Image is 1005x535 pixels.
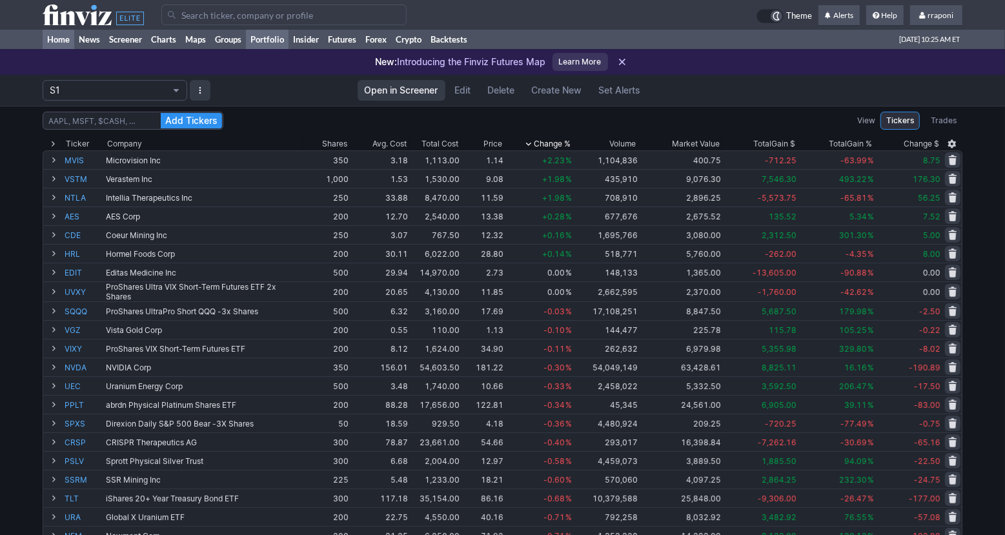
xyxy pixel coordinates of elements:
td: 18.59 [350,414,409,432]
span: % [868,156,874,165]
span: -0.34 [543,400,565,410]
span: 39.11 [844,400,867,410]
td: 6.32 [350,301,409,320]
span: % [565,193,572,203]
div: ProShares Ultra VIX Short-Term Futures ETF 2x Shares [106,282,302,301]
div: Gain $ [753,137,795,150]
span: Change $ [904,137,939,150]
span: 0.00 [923,268,940,278]
span: -17.50 [914,381,940,391]
span: 1,885.50 [762,456,797,466]
span: 7.52 [923,212,940,221]
td: 5,332.50 [639,376,722,395]
div: ProShares VIX Short-Term Futures ETF [106,344,302,354]
span: -83.00 [914,400,940,410]
td: 11.59 [461,188,504,207]
span: % [868,193,874,203]
span: % [565,344,572,354]
td: 30.11 [350,244,409,263]
td: 0.55 [350,320,409,339]
td: 200 [303,281,350,301]
span: -13,605.00 [753,268,797,278]
td: 24,561.00 [639,395,722,414]
td: 8,847.50 [639,301,722,320]
div: Ticker [66,137,89,150]
span: Add Tickers [165,114,218,127]
td: 54,603.50 [409,358,461,376]
td: 88.28 [350,395,409,414]
span: 8,825.11 [762,363,797,372]
td: 2,675.52 [639,207,722,225]
span: +0.16 [542,230,565,240]
a: Theme [756,9,812,23]
td: 200 [303,339,350,358]
div: Editas Medicine Inc [106,268,302,278]
td: 435,910 [573,169,639,188]
span: +0.28 [542,212,565,221]
td: 929.50 [409,414,461,432]
a: Learn More [553,53,608,71]
span: % [565,381,572,391]
td: 500 [303,376,350,395]
td: 9.08 [461,169,504,188]
span: % [565,419,572,429]
a: SSRM [65,470,103,489]
a: Insider [289,30,323,49]
td: 500 [303,263,350,281]
td: 1,000 [303,169,350,188]
td: 12.97 [461,451,504,470]
a: CRSP [65,433,103,451]
div: Coeur Mining Inc [106,230,302,240]
span: % [868,230,874,240]
a: CDE [65,226,103,244]
a: SQQQ [65,302,103,320]
span: Trades [931,114,957,127]
td: 400.75 [639,150,722,169]
span: -77.49 [840,419,867,429]
td: 1,740.00 [409,376,461,395]
span: New: [376,56,398,67]
span: % [868,456,874,466]
div: Volume [610,137,636,150]
span: % [565,156,572,165]
a: Create New [525,80,589,101]
span: -0.58 [543,456,565,466]
span: 5.00 [923,230,940,240]
a: VSTM [65,170,103,188]
td: 148,133 [573,263,639,281]
td: 2.73 [461,263,504,281]
td: 13.38 [461,207,504,225]
span: Theme [786,9,812,23]
span: 176.30 [913,174,940,184]
td: 6,979.98 [639,339,722,358]
span: % [565,287,572,297]
span: 8.75 [923,156,940,165]
span: -0.33 [543,381,565,391]
span: +1.98 [542,174,565,184]
td: 200 [303,395,350,414]
td: 181.22 [461,358,504,376]
td: 34.90 [461,339,504,358]
td: 767.50 [409,225,461,244]
a: Groups [210,30,246,49]
td: 4,130.00 [409,281,461,301]
span: -30.69 [840,438,867,447]
td: 677,676 [573,207,639,225]
td: 28.80 [461,244,504,263]
a: Set Alerts [592,80,648,101]
a: UEC [65,377,103,395]
span: % [565,325,572,335]
td: 12.70 [350,207,409,225]
a: News [74,30,105,49]
span: Total [753,137,771,150]
span: -0.03 [543,307,565,316]
span: % [868,174,874,184]
span: -0.36 [543,419,565,429]
span: 301.30 [839,230,867,240]
span: 6,905.00 [762,400,797,410]
td: 3,160.00 [409,301,461,320]
span: 16.16 [844,363,867,372]
td: 20.65 [350,281,409,301]
a: SPXS [65,414,103,432]
span: +1.98 [542,193,565,203]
